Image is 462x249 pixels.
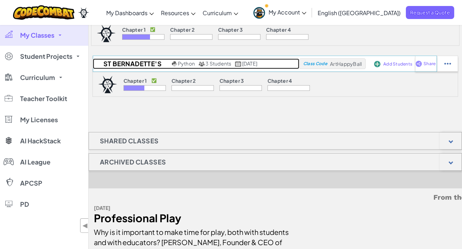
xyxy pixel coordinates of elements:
[318,9,401,17] span: English ([GEOGRAPHIC_DATA])
[157,3,199,22] a: Resources
[172,78,196,83] p: Chapter 2
[20,138,61,144] span: AI HackStack
[253,7,265,19] img: avatar
[98,76,117,93] img: logo
[220,78,244,83] p: Chapter 3
[122,27,146,32] p: Chapter 1
[383,62,412,66] span: Add Students
[93,58,299,69] a: St Bernadette's Python 3 Students [DATE]
[20,95,67,102] span: Teacher Toolkit
[198,61,205,67] img: MultipleUsers.png
[250,1,310,24] a: My Account
[150,27,155,32] p: ✅
[124,78,147,83] p: Chapter 1
[94,213,290,223] div: Professional Play
[94,203,290,213] div: [DATE]
[415,61,422,67] img: IconShare_Purple.svg
[218,27,243,32] p: Chapter 3
[199,3,242,22] a: Curriculum
[444,61,451,67] img: IconStudentEllipsis.svg
[170,27,194,32] p: Chapter 2
[20,53,72,60] span: Student Projects
[89,132,170,150] h1: Shared Classes
[406,6,454,19] a: Request a Quote
[178,60,195,67] span: Python
[424,62,436,66] span: Share
[205,60,231,67] span: 3 Students
[269,8,306,16] span: My Account
[103,3,157,22] a: My Dashboards
[78,7,89,18] img: Ozaria
[266,27,291,32] p: Chapter 4
[20,117,58,123] span: My Licenses
[235,61,241,67] img: calendar.svg
[20,74,55,81] span: Curriculum
[20,159,50,165] span: AI League
[172,61,177,67] img: python.png
[20,32,54,38] span: My Classes
[97,25,116,42] img: logo
[161,9,189,17] span: Resources
[314,3,404,22] a: English ([GEOGRAPHIC_DATA])
[242,60,257,67] span: [DATE]
[106,9,148,17] span: My Dashboards
[303,62,327,66] span: Class Code
[93,58,170,69] h2: St Bernadette's
[13,5,75,20] img: CodeCombat logo
[330,61,362,67] span: ArtHappyBall
[82,220,88,231] span: ◀
[89,153,177,171] h1: Archived Classes
[203,9,232,17] span: Curriculum
[151,78,157,83] p: ✅
[374,61,380,67] img: IconAddStudents.svg
[268,78,292,83] p: Chapter 4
